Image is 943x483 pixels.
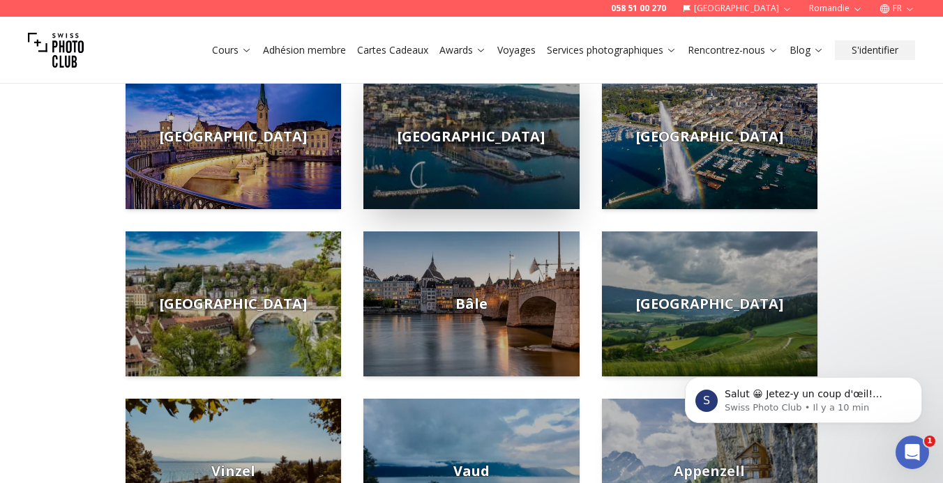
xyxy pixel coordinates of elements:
[28,22,84,78] img: Swiss photo club
[439,43,486,57] a: Awards
[363,231,579,376] img: basel
[211,461,255,481] span: Vinzel
[126,64,341,209] a: [GEOGRAPHIC_DATA]
[206,40,257,60] button: Cours
[492,40,541,60] button: Voyages
[602,231,817,376] a: [GEOGRAPHIC_DATA]
[126,231,341,376] img: bern
[835,40,915,60] button: S'identifier
[357,43,428,57] a: Cartes Cadeaux
[924,436,935,447] span: 1
[126,231,341,376] a: [GEOGRAPHIC_DATA]
[497,43,536,57] a: Voyages
[547,43,677,57] a: Services photographiques
[263,43,346,57] a: Adhésion membre
[212,43,252,57] a: Cours
[455,294,488,314] span: Bâle
[611,3,666,14] a: 058 51 00 270
[453,461,490,481] span: Vaud
[602,231,817,376] img: neuchatel
[688,43,778,57] a: Rencontrez-nous
[896,436,929,469] iframe: Intercom live chat
[257,40,352,60] button: Adhésion membre
[398,127,545,146] span: [GEOGRAPHIC_DATA]
[790,43,824,57] a: Blog
[636,294,783,314] span: [GEOGRAPHIC_DATA]
[664,348,943,445] iframe: Intercom notifications message
[352,40,434,60] button: Cartes Cadeaux
[674,461,745,481] span: Appenzell
[682,40,784,60] button: Rencontrez-nous
[784,40,829,60] button: Blog
[434,40,492,60] button: Awards
[602,64,817,209] a: [GEOGRAPHIC_DATA]
[363,231,579,376] a: Bâle
[363,64,579,209] a: [GEOGRAPHIC_DATA]
[636,127,783,146] span: [GEOGRAPHIC_DATA]
[363,64,579,209] img: lausanne
[160,127,307,146] span: [GEOGRAPHIC_DATA]
[602,64,817,209] img: geneve
[160,294,307,314] span: [GEOGRAPHIC_DATA]
[126,64,341,209] img: zurich
[541,40,682,60] button: Services photographiques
